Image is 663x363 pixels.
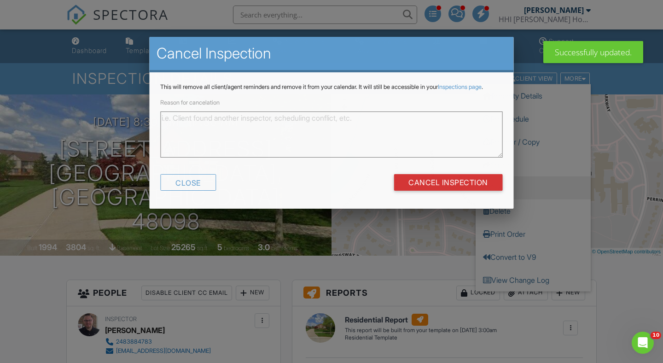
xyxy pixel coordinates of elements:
[160,174,215,190] div: Close
[160,83,502,91] p: This will remove all client/agent reminders and remove it from your calendar. It will still be ac...
[438,83,482,90] a: Inspections page
[651,332,661,339] span: 10
[632,332,654,354] iframe: Intercom live chat
[157,44,506,63] h2: Cancel Inspection
[160,99,220,106] label: Reason for cancelation
[543,41,643,63] div: Successfully updated.
[394,174,502,190] input: Cancel Inspection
